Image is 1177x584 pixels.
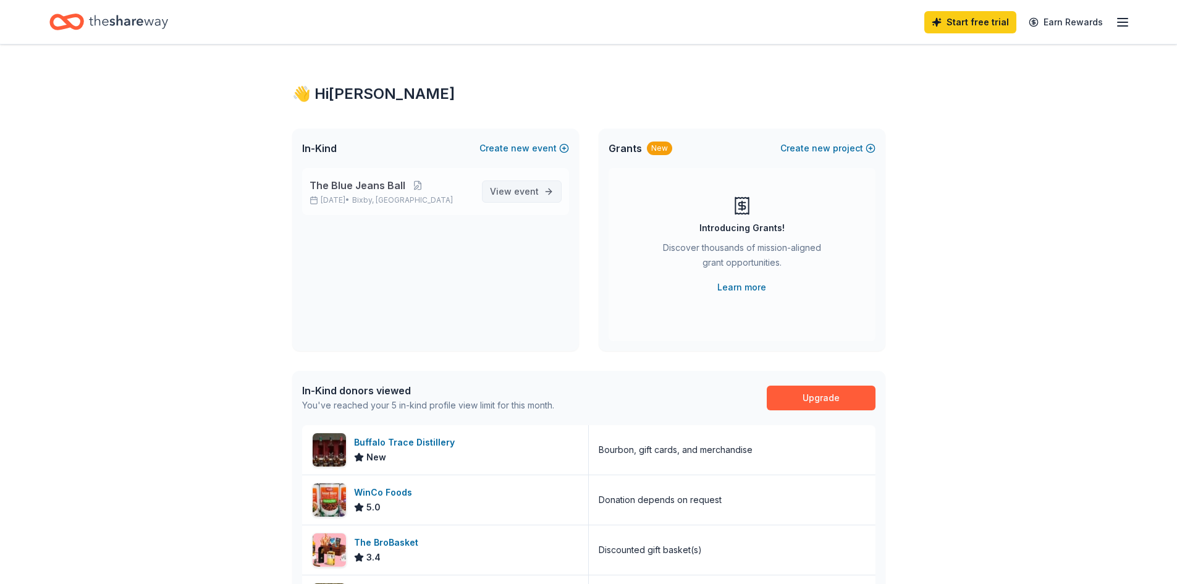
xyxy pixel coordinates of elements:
div: Introducing Grants! [699,221,785,235]
span: event [514,186,539,197]
span: new [812,141,830,156]
a: Upgrade [767,386,875,410]
span: 3.4 [366,550,381,565]
a: View event [482,180,562,203]
div: Discover thousands of mission-aligned grant opportunities. [658,240,826,275]
a: Learn more [717,280,766,295]
div: Bourbon, gift cards, and merchandise [599,442,753,457]
span: In-Kind [302,141,337,156]
button: Createnewproject [780,141,875,156]
div: Donation depends on request [599,493,722,507]
div: In-Kind donors viewed [302,383,554,398]
span: Bixby, [GEOGRAPHIC_DATA] [352,195,453,205]
div: New [647,142,672,155]
div: The BroBasket [354,535,423,550]
div: You've reached your 5 in-kind profile view limit for this month. [302,398,554,413]
span: The Blue Jeans Ball [310,178,405,193]
img: Image for Buffalo Trace Distillery [313,433,346,467]
span: New [366,450,386,465]
div: Discounted gift basket(s) [599,543,702,557]
div: 👋 Hi [PERSON_NAME] [292,84,885,104]
div: Buffalo Trace Distillery [354,435,460,450]
img: Image for WinCo Foods [313,483,346,517]
button: Createnewevent [479,141,569,156]
span: View [490,184,539,199]
p: [DATE] • [310,195,472,205]
span: Grants [609,141,642,156]
a: Earn Rewards [1021,11,1110,33]
div: WinCo Foods [354,485,417,500]
a: Start free trial [924,11,1016,33]
a: Home [49,7,168,36]
span: 5.0 [366,500,381,515]
img: Image for The BroBasket [313,533,346,567]
span: new [511,141,529,156]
